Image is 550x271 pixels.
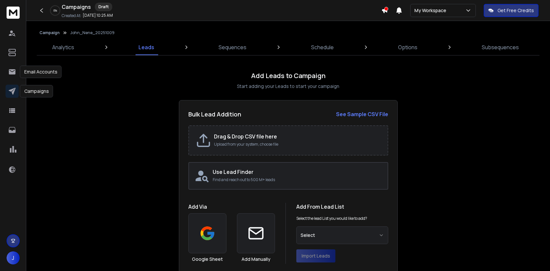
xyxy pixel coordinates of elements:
[213,168,382,176] h2: Use Lead Finder
[7,251,20,264] button: J
[336,111,388,118] strong: See Sample CSV File
[83,13,113,18] p: [DATE] 10:25 AM
[307,39,338,55] a: Schedule
[478,39,523,55] a: Subsequences
[48,39,78,55] a: Analytics
[497,7,534,14] p: Get Free Credits
[237,83,339,90] p: Start adding your Leads to start your campaign
[95,3,112,11] div: Draft
[301,232,315,239] span: Select
[311,43,334,51] p: Schedule
[414,7,449,14] p: My Workspace
[242,256,270,262] h3: Add Manually
[62,13,81,18] p: Created At:
[336,110,388,118] a: See Sample CSV File
[251,71,326,80] h1: Add Leads to Campaign
[188,110,241,119] h2: Bulk Lead Addition
[296,203,388,211] h1: Add From Lead List
[20,85,53,97] div: Campaigns
[215,39,250,55] a: Sequences
[296,216,367,221] p: Select the lead List you would like to add?
[53,9,57,12] p: 0 %
[188,203,275,211] h1: Add Via
[138,43,154,51] p: Leads
[192,256,223,262] h3: Google Sheet
[135,39,158,55] a: Leads
[70,30,115,35] p: John_Nene_20251009
[219,43,246,51] p: Sequences
[482,43,519,51] p: Subsequences
[214,142,381,147] p: Upload from your system, choose file
[52,43,74,51] p: Analytics
[62,3,91,11] h1: Campaigns
[213,177,382,182] p: Find and reach out to 500 M+ leads
[484,4,539,17] button: Get Free Credits
[39,30,60,35] button: Campaign
[394,39,421,55] a: Options
[214,133,381,140] h2: Drag & Drop CSV file here
[20,66,62,78] div: Email Accounts
[398,43,417,51] p: Options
